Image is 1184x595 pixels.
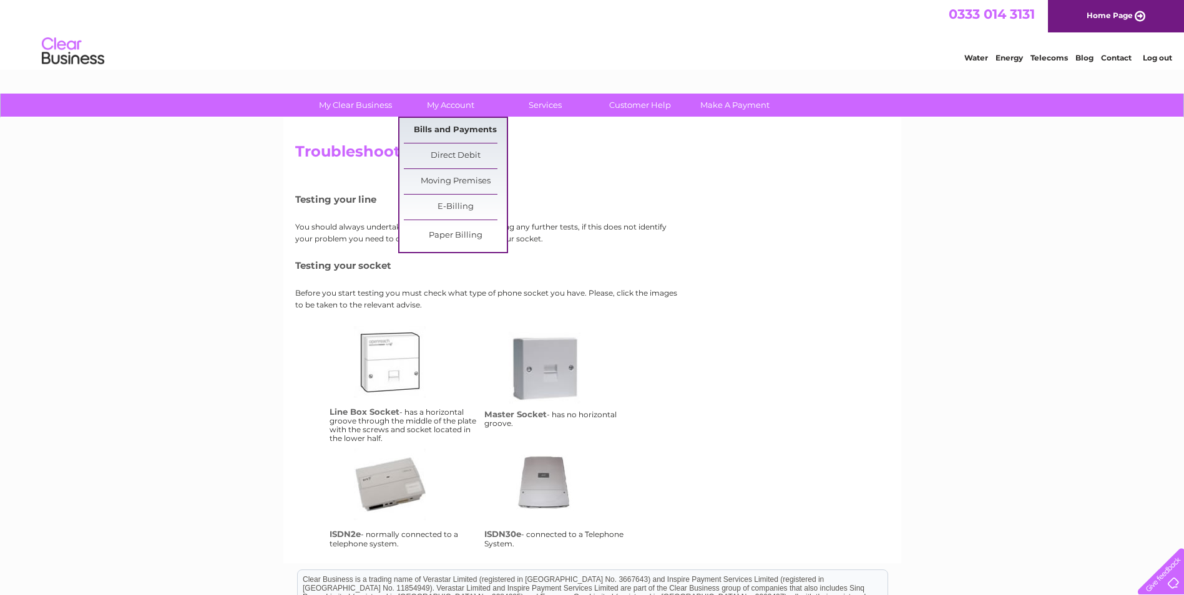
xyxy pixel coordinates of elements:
a: Water [964,53,988,62]
h4: ISDN2e [330,529,361,539]
p: You should always undertake a line test before completing any further tests, if this does not ide... [295,221,682,244]
a: Make A Payment [683,94,786,117]
a: 0333 014 3131 [949,6,1035,22]
a: Services [494,94,597,117]
a: isdn30e [509,448,609,548]
a: Customer Help [589,94,692,117]
a: Paper Billing [404,223,507,248]
a: isdn2e [354,448,454,548]
p: Before you start testing you must check what type of phone socket you have. Please, click the ima... [295,287,682,311]
a: My Account [399,94,502,117]
td: - has no horizontal groove. [481,323,636,446]
a: Contact [1101,53,1132,62]
a: My Clear Business [304,94,407,117]
img: logo.png [41,32,105,70]
h4: ISDN30e [484,529,521,539]
a: Energy [996,53,1023,62]
a: Direct Debit [404,143,507,168]
td: - normally connected to a telephone system. [326,445,481,551]
a: Telecoms [1030,53,1068,62]
a: E-Billing [404,195,507,220]
a: ms [509,332,609,432]
td: - connected to a Telephone System. [481,445,636,551]
a: Moving Premises [404,169,507,194]
a: Blog [1075,53,1093,62]
a: Log out [1143,53,1172,62]
a: lbs [354,326,454,426]
td: - has a horizontal groove through the middle of the plate with the screws and socket located in t... [326,323,481,446]
h2: Troubleshooting [295,143,889,167]
div: Clear Business is a trading name of Verastar Limited (registered in [GEOGRAPHIC_DATA] No. 3667643... [298,7,888,60]
h4: Line Box Socket [330,407,399,417]
h5: Testing your socket [295,260,682,271]
a: Bills and Payments [404,118,507,143]
h4: Master Socket [484,409,547,419]
h5: Testing your line [295,194,682,205]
